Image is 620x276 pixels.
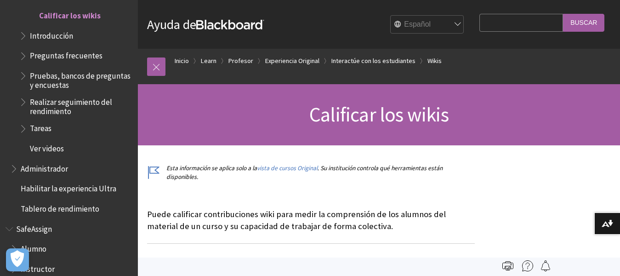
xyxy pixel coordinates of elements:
[391,16,464,34] select: Site Language Selector
[147,16,264,33] a: Ayuda deBlackboard
[427,55,442,67] a: Wikis
[16,221,52,234] span: SafeAssign
[21,161,68,173] span: Administrador
[39,8,101,20] span: Calificar los wikis
[30,141,64,153] span: Ver videos
[540,260,551,271] img: Follow this page
[30,68,131,90] span: Pruebas, bancos de preguntas y encuestas
[30,48,102,61] span: Preguntas frecuentes
[147,243,475,274] h2: El comportamiento de las calificaciones de los wikis
[21,241,46,253] span: Alumno
[30,28,73,40] span: Introducción
[265,55,319,67] a: Experiencia Original
[21,261,55,274] span: Instructor
[309,102,449,127] span: Calificar los wikis
[147,208,475,232] p: Puede calificar contribuciones wiki para medir la comprensión de los alumnos del material de un c...
[30,94,131,116] span: Realizar seguimiento del rendimiento
[196,20,264,29] strong: Blackboard
[522,260,533,271] img: More help
[21,181,116,193] span: Habilitar la experiencia Ultra
[30,121,51,133] span: Tareas
[147,164,475,181] p: Esta información se aplica solo a la . Su institución controla qué herramientas están disponibles.
[228,55,253,67] a: Profesor
[175,55,189,67] a: Inicio
[502,260,513,271] img: Print
[563,14,604,32] input: Buscar
[21,201,99,213] span: Tablero de rendimiento
[6,248,29,271] button: Abrir preferencias
[331,55,415,67] a: Interactúe con los estudiantes
[257,164,318,172] a: vista de cursos Original
[201,55,216,67] a: Learn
